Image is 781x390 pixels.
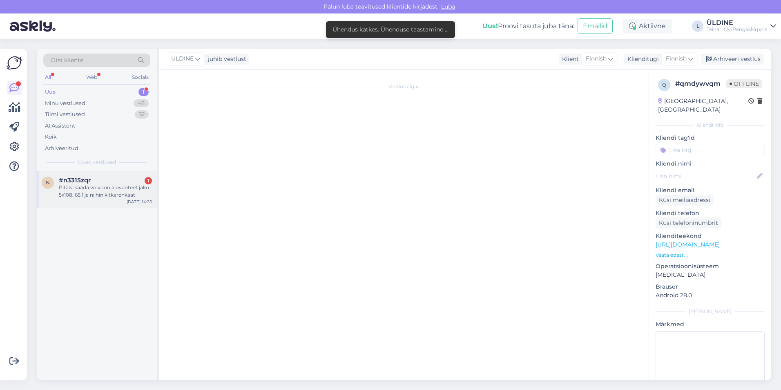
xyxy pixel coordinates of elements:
[675,79,726,89] div: # qmdywvqm
[656,195,714,206] div: Küsi meiliaadressi
[482,21,574,31] div: Proovi tasuta juba täna:
[59,184,152,199] div: Pitäisi saada volvoon aluvanteet jako 5x108. 65.1 ja niihin kitkarenkaat
[45,99,85,108] div: Minu vestlused
[145,177,152,184] div: 1
[656,241,720,248] a: [URL][DOMAIN_NAME]
[43,72,53,83] div: All
[656,320,765,329] p: Märkmed
[707,26,767,33] div: Teinari Oy/Rengaskirppis
[656,159,765,168] p: Kliendi nimi
[666,54,687,63] span: Finnish
[656,271,765,279] p: [MEDICAL_DATA]
[578,18,613,34] button: Emailid
[134,99,149,108] div: 46
[656,134,765,142] p: Kliendi tag'id
[624,55,659,63] div: Klienditugi
[559,55,579,63] div: Klient
[59,177,91,184] span: #n3315zqr
[656,186,765,195] p: Kliendi email
[171,54,194,63] span: ÜLDINE
[701,54,764,65] div: Arhiveeri vestlus
[656,262,765,271] p: Operatsioonisüsteem
[482,22,498,30] b: Uus!
[138,88,149,96] div: 1
[45,88,56,96] div: Uus
[656,172,755,181] input: Lisa nimi
[726,79,762,88] span: Offline
[656,144,765,156] input: Lisa tag
[692,20,703,32] div: L
[439,3,457,10] span: Luba
[46,179,50,186] span: n
[78,159,116,166] span: Uued vestlused
[45,110,85,119] div: Tiimi vestlused
[707,20,776,33] a: ÜLDINETeinari Oy/Rengaskirppis
[135,110,149,119] div: 32
[45,144,78,152] div: Arhiveeritud
[51,56,83,65] span: Otsi kliente
[7,55,22,71] img: Askly Logo
[658,97,748,114] div: [GEOGRAPHIC_DATA], [GEOGRAPHIC_DATA]
[656,121,765,129] div: Kliendi info
[656,308,765,315] div: [PERSON_NAME]
[205,55,246,63] div: juhib vestlust
[707,20,767,26] div: ÜLDINE
[45,122,75,130] div: AI Assistent
[656,282,765,291] p: Brauser
[662,82,666,88] span: q
[623,19,672,34] div: Aktiivne
[656,291,765,300] p: Android 28.0
[167,83,640,90] div: Vestlus algas
[127,199,152,205] div: [DATE] 14:25
[332,25,449,34] div: Ühendus katkes. Ühenduse taastamine ...
[586,54,607,63] span: Finnish
[85,72,99,83] div: Web
[656,209,765,217] p: Kliendi telefon
[656,251,765,259] p: Vaata edasi ...
[130,72,150,83] div: Socials
[656,217,721,229] div: Küsi telefoninumbrit
[656,232,765,240] p: Klienditeekond
[45,133,57,141] div: Kõik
